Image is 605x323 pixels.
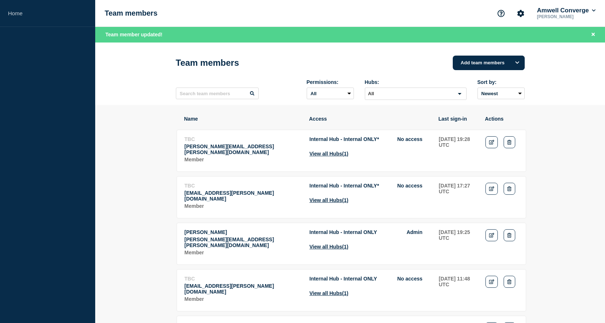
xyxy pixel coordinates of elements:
p: Email: andrew.doree@amwell.com [185,144,302,155]
p: Role: Member [185,250,302,255]
p: Role: Member [185,157,302,162]
div: Hubs: [365,79,467,85]
li: Access to Hub Internal Hub - Internal ONLY with role Admin [310,229,423,235]
a: Edit [485,229,498,241]
p: Name: daniel lutz [185,229,302,235]
span: Internal Hub - Internal ONLY [310,183,384,189]
span: [PERSON_NAME] [185,229,227,235]
button: View all Hubs(1) [310,151,348,157]
td: Actions: Edit Delete [485,136,519,164]
input: Search for option [366,89,453,98]
span: Internal Hub - Internal ONLY [310,276,377,282]
a: Edit [485,276,498,288]
span: Internal Hub - Internal ONLY [310,136,384,142]
td: Last sign-in: 2025-07-29 11:48 UTC [439,275,478,304]
p: Name: TBC [185,183,302,189]
button: Delete [504,229,515,241]
select: Sort by [477,88,525,99]
button: Delete [504,183,515,195]
p: [PERSON_NAME] [536,14,597,19]
button: View all Hubs(1) [310,290,348,296]
td: Last sign-in: 2025-09-24 19:28 UTC [439,136,478,164]
td: Actions: Edit Delete [485,229,519,257]
th: Actions [485,116,518,122]
input: Search team members [176,88,259,99]
div: Search for option [365,88,467,100]
li: Access to Hub Internal Hub - Internal ONLY with role No access [310,183,423,189]
button: Delete [504,136,515,148]
span: Admin [407,229,423,235]
select: Permissions: [307,88,354,99]
span: (1) [342,151,348,157]
th: Last sign-in [438,116,477,122]
p: Role: Member [185,296,302,302]
button: Add team members [453,56,525,70]
span: TBC [185,136,195,142]
button: Options [510,56,525,70]
a: Edit [485,183,498,195]
span: (1) [342,290,348,296]
p: Name: TBC [185,136,302,142]
button: Amwell Converge [536,7,597,14]
span: Internal Hub - Internal ONLY [310,229,377,235]
td: Last sign-in: 2025-09-24 19:25 UTC [439,229,478,257]
p: Role: Member [185,203,302,209]
td: Last sign-in: 2025-09-24 17:27 UTC [439,182,478,211]
span: (1) [342,197,348,203]
span: No access [397,276,422,282]
span: No access [397,136,422,142]
p: Email: alec.medearis@amwell.com [185,283,302,295]
a: Edit [485,136,498,148]
span: Team member updated! [105,32,162,37]
h1: Team members [176,58,239,68]
span: (1) [342,244,348,250]
th: Access [309,116,431,122]
span: TBC [185,183,195,189]
li: Access to Hub Internal Hub - Internal ONLY with role No access [310,136,423,142]
th: Name [184,116,302,122]
p: Name: TBC [185,276,302,282]
button: View all Hubs(1) [310,244,348,250]
button: View all Hubs(1) [310,197,348,203]
button: Delete [504,276,515,288]
div: Permissions: [307,79,354,85]
button: Close banner [589,31,598,39]
p: Email: ben.rednor@amwell.com [185,190,302,202]
div: Sort by: [477,79,525,85]
td: Actions: Edit Delete [485,182,519,211]
li: Access to Hub Internal Hub - Internal ONLY with role No access [310,276,423,282]
button: Support [493,6,509,21]
td: Actions: Edit Delete [485,275,519,304]
h1: Team members [105,9,157,17]
span: No access [397,183,422,189]
p: Email: daniel.lutz@amwell.com [185,237,302,248]
button: Account settings [513,6,528,21]
span: TBC [185,276,195,282]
